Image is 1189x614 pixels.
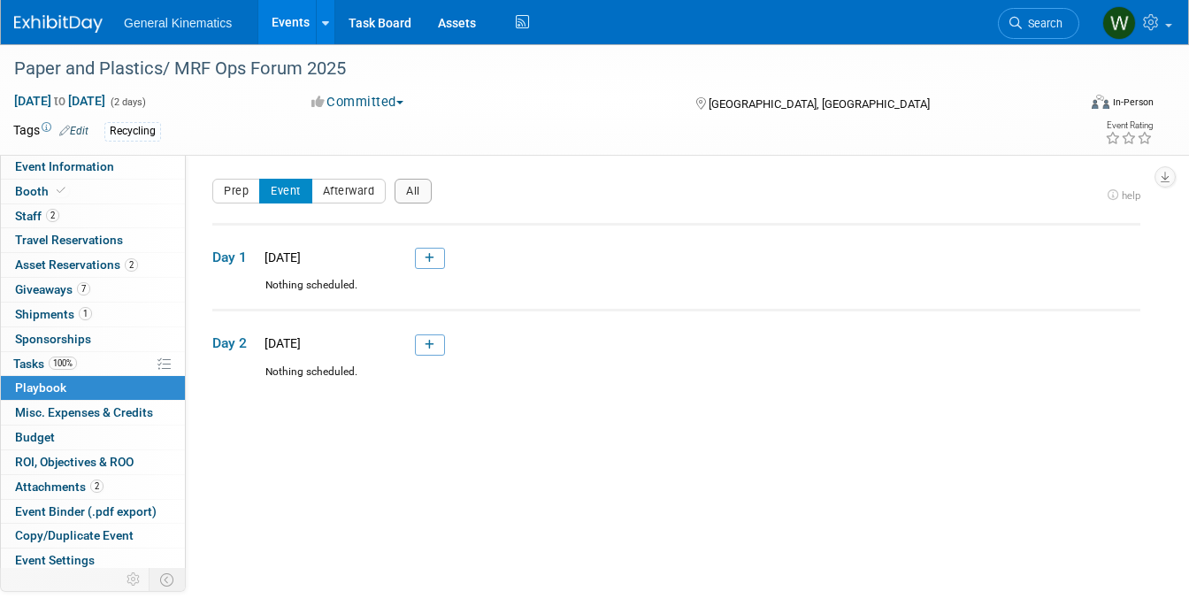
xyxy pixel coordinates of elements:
[15,430,55,444] span: Budget
[59,125,88,137] a: Edit
[8,53,1056,85] div: Paper and Plastics/ MRF Ops Forum 2025
[150,568,186,591] td: Toggle Event Tabs
[1,401,185,425] a: Misc. Expenses & Credits
[79,307,92,320] span: 1
[212,278,1140,309] div: Nothing scheduled.
[1,204,185,228] a: Staff2
[51,94,68,108] span: to
[1,524,185,548] a: Copy/Duplicate Event
[15,159,114,173] span: Event Information
[13,121,88,142] td: Tags
[15,405,153,419] span: Misc. Expenses & Credits
[14,15,103,33] img: ExhibitDay
[1,376,185,400] a: Playbook
[212,179,260,203] button: Prep
[1,155,185,179] a: Event Information
[395,179,432,203] button: All
[15,504,157,518] span: Event Binder (.pdf export)
[212,334,257,353] span: Day 2
[986,92,1154,119] div: Event Format
[119,568,150,591] td: Personalize Event Tab Strip
[15,553,95,567] span: Event Settings
[1,352,185,376] a: Tasks100%
[109,96,146,108] span: (2 days)
[57,186,65,196] i: Booth reservation complete
[1105,121,1153,130] div: Event Rating
[1122,189,1140,202] span: help
[1,475,185,499] a: Attachments2
[124,16,232,30] span: General Kinematics
[77,282,90,295] span: 7
[104,122,161,141] div: Recycling
[1,426,185,449] a: Budget
[15,209,59,223] span: Staff
[15,282,90,296] span: Giveaways
[15,380,66,395] span: Playbook
[15,307,92,321] span: Shipments
[15,332,91,346] span: Sponsorships
[305,93,410,111] button: Committed
[1,549,185,572] a: Event Settings
[1092,95,1109,109] img: Format-Inperson.png
[15,455,134,469] span: ROI, Objectives & ROO
[13,357,77,371] span: Tasks
[15,480,104,494] span: Attachments
[259,336,301,350] span: [DATE]
[125,258,138,272] span: 2
[15,233,123,247] span: Travel Reservations
[1,180,185,203] a: Booth
[311,179,387,203] button: Afterward
[259,250,301,265] span: [DATE]
[13,93,106,109] span: [DATE] [DATE]
[1,303,185,326] a: Shipments1
[1102,6,1136,40] img: Whitney Swanson
[1022,17,1062,30] span: Search
[1,278,185,302] a: Giveaways7
[1,253,185,277] a: Asset Reservations2
[90,480,104,493] span: 2
[709,97,930,111] span: [GEOGRAPHIC_DATA], [GEOGRAPHIC_DATA]
[212,248,257,267] span: Day 1
[15,184,69,198] span: Booth
[1112,96,1154,109] div: In-Person
[49,357,77,370] span: 100%
[212,365,1140,395] div: Nothing scheduled.
[1,450,185,474] a: ROI, Objectives & ROO
[998,8,1079,39] a: Search
[15,528,134,542] span: Copy/Duplicate Event
[15,257,138,272] span: Asset Reservations
[1,500,185,524] a: Event Binder (.pdf export)
[259,179,312,203] button: Event
[46,209,59,222] span: 2
[1,327,185,351] a: Sponsorships
[1,228,185,252] a: Travel Reservations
